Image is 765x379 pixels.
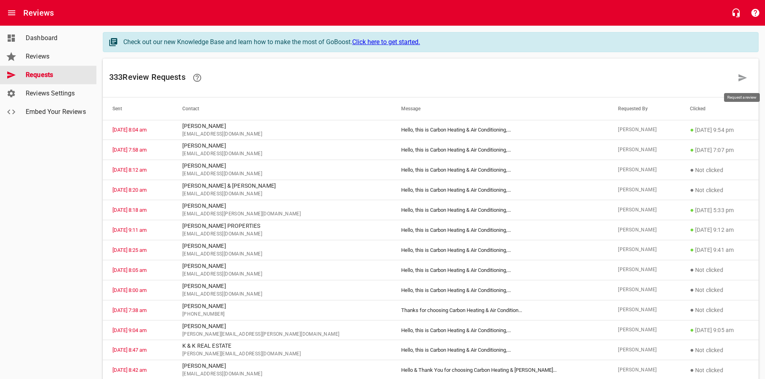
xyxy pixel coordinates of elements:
span: [PERSON_NAME] [618,266,671,274]
th: Contact [173,97,392,120]
span: [PHONE_NUMBER] [182,310,382,318]
span: [PERSON_NAME] [618,286,671,294]
p: Not clicked [690,165,749,175]
p: [DATE] 9:05 am [690,325,749,335]
a: [DATE] 8:12 am [112,167,147,173]
span: [PERSON_NAME] [618,346,671,354]
a: [DATE] 8:18 am [112,207,147,213]
button: Live Chat [726,3,746,22]
h6: Reviews [23,6,54,19]
span: [EMAIL_ADDRESS][DOMAIN_NAME] [182,170,382,178]
a: [DATE] 8:04 am [112,127,147,133]
td: Hello, this is Carbon Heating & Air Conditioning, ... [392,200,608,220]
span: ● [690,346,694,354]
span: [EMAIL_ADDRESS][DOMAIN_NAME] [182,230,382,238]
span: Reviews [26,52,87,61]
span: ● [690,226,694,233]
span: [PERSON_NAME] [618,186,671,194]
span: ● [690,126,694,134]
span: ● [690,186,694,194]
a: Learn how requesting reviews can improve your online presence [188,68,207,87]
span: [EMAIL_ADDRESS][DOMAIN_NAME] [182,270,382,278]
span: ● [690,366,694,374]
th: Requested By [608,97,680,120]
a: [DATE] 8:20 am [112,187,147,193]
p: [PERSON_NAME] [182,262,382,270]
span: [PERSON_NAME] [618,246,671,254]
span: [PERSON_NAME] [618,366,671,374]
span: [EMAIL_ADDRESS][DOMAIN_NAME] [182,290,382,298]
td: Hello, this is Carbon Heating & Air Conditioning, ... [392,160,608,180]
span: ● [690,266,694,274]
p: Not clicked [690,265,749,275]
span: [EMAIL_ADDRESS][DOMAIN_NAME] [182,130,382,138]
th: Sent [103,97,173,120]
span: [PERSON_NAME] [618,226,671,234]
span: [EMAIL_ADDRESS][DOMAIN_NAME] [182,370,382,378]
p: [DATE] 9:54 pm [690,125,749,135]
th: Clicked [680,97,759,120]
button: Open drawer [2,3,21,22]
a: [DATE] 9:11 am [112,227,147,233]
p: [PERSON_NAME] [182,302,382,310]
span: Reviews Settings [26,89,87,98]
span: ● [690,286,694,294]
span: Embed Your Reviews [26,107,87,117]
a: [DATE] 8:47 am [112,347,147,353]
p: [PERSON_NAME] [182,362,382,370]
p: [PERSON_NAME] [182,202,382,210]
a: [DATE] 7:38 am [112,307,147,313]
span: [PERSON_NAME] [618,146,671,154]
a: [DATE] 8:05 am [112,267,147,273]
span: ● [690,326,694,334]
h6: 333 Review Request s [109,68,733,87]
td: Hello, this is Carbon Heating & Air Conditioning, ... [392,180,608,200]
span: [PERSON_NAME][EMAIL_ADDRESS][PERSON_NAME][DOMAIN_NAME] [182,330,382,338]
p: [DATE] 5:33 pm [690,205,749,215]
p: Not clicked [690,365,749,375]
a: [DATE] 8:25 am [112,247,147,253]
span: [PERSON_NAME] [618,206,671,214]
p: [PERSON_NAME] [182,122,382,130]
td: Thanks for choosing Carbon Heating & Air Condition ... [392,300,608,320]
span: [PERSON_NAME] [618,126,671,134]
span: [EMAIL_ADDRESS][PERSON_NAME][DOMAIN_NAME] [182,210,382,218]
p: [PERSON_NAME] [182,322,382,330]
span: [EMAIL_ADDRESS][DOMAIN_NAME] [182,150,382,158]
p: K & K REAL ESTATE [182,342,382,350]
span: [EMAIL_ADDRESS][DOMAIN_NAME] [182,250,382,258]
span: [PERSON_NAME][EMAIL_ADDRESS][DOMAIN_NAME] [182,350,382,358]
td: Hello, this is Carbon Heating & Air Conditioning, ... [392,140,608,160]
p: [PERSON_NAME] PROPERTIES [182,222,382,230]
p: Not clicked [690,185,749,195]
button: Support Portal [746,3,765,22]
p: Not clicked [690,305,749,315]
td: Hello, this is Carbon Heating & Air Conditioning, ... [392,340,608,360]
span: Requests [26,70,87,80]
p: [DATE] 9:12 am [690,225,749,235]
p: [PERSON_NAME] [182,162,382,170]
span: ● [690,206,694,214]
span: Dashboard [26,33,87,43]
td: Hello, this is Carbon Heating & Air Conditioning, ... [392,260,608,280]
a: [DATE] 8:42 am [112,367,147,373]
p: [PERSON_NAME] & [PERSON_NAME] [182,182,382,190]
span: [EMAIL_ADDRESS][DOMAIN_NAME] [182,190,382,198]
span: [PERSON_NAME] [618,166,671,174]
p: Not clicked [690,285,749,295]
p: [DATE] 7:07 pm [690,145,749,155]
a: [DATE] 8:00 am [112,287,147,293]
p: [PERSON_NAME] [182,242,382,250]
td: Hello, this is Carbon Heating & Air Conditioning, ... [392,220,608,240]
p: [PERSON_NAME] [182,282,382,290]
p: [DATE] 9:41 am [690,245,749,255]
span: ● [690,306,694,314]
th: Message [392,97,608,120]
div: Check out our new Knowledge Base and learn how to make the most of GoBoost. [123,37,750,47]
span: ● [690,246,694,253]
a: [DATE] 9:04 am [112,327,147,333]
span: ● [690,166,694,174]
span: ● [690,146,694,154]
a: Click here to get started. [352,38,420,46]
p: [PERSON_NAME] [182,142,382,150]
